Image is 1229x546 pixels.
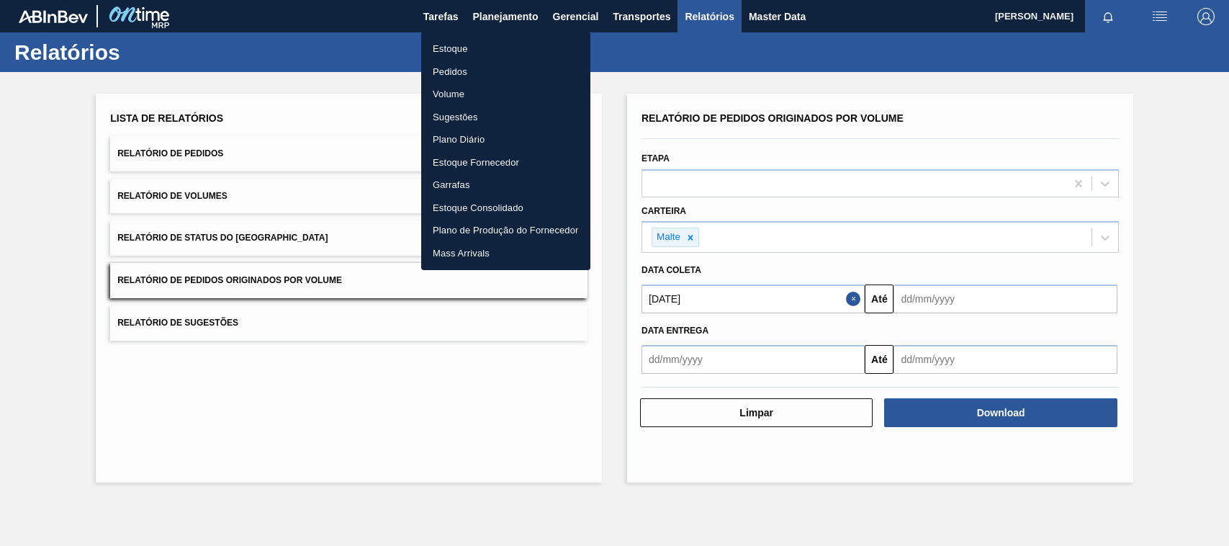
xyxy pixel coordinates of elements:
a: Estoque Fornecedor [421,151,590,174]
a: Plano Diário [421,128,590,151]
a: Estoque [421,37,590,61]
a: Mass Arrivals [421,242,590,265]
a: Volume [421,83,590,106]
a: Sugestões [421,106,590,129]
a: Pedidos [421,61,590,84]
a: Estoque Consolidado [421,197,590,220]
a: Plano de Produção do Fornecedor [421,219,590,242]
a: Garrafas [421,174,590,197]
